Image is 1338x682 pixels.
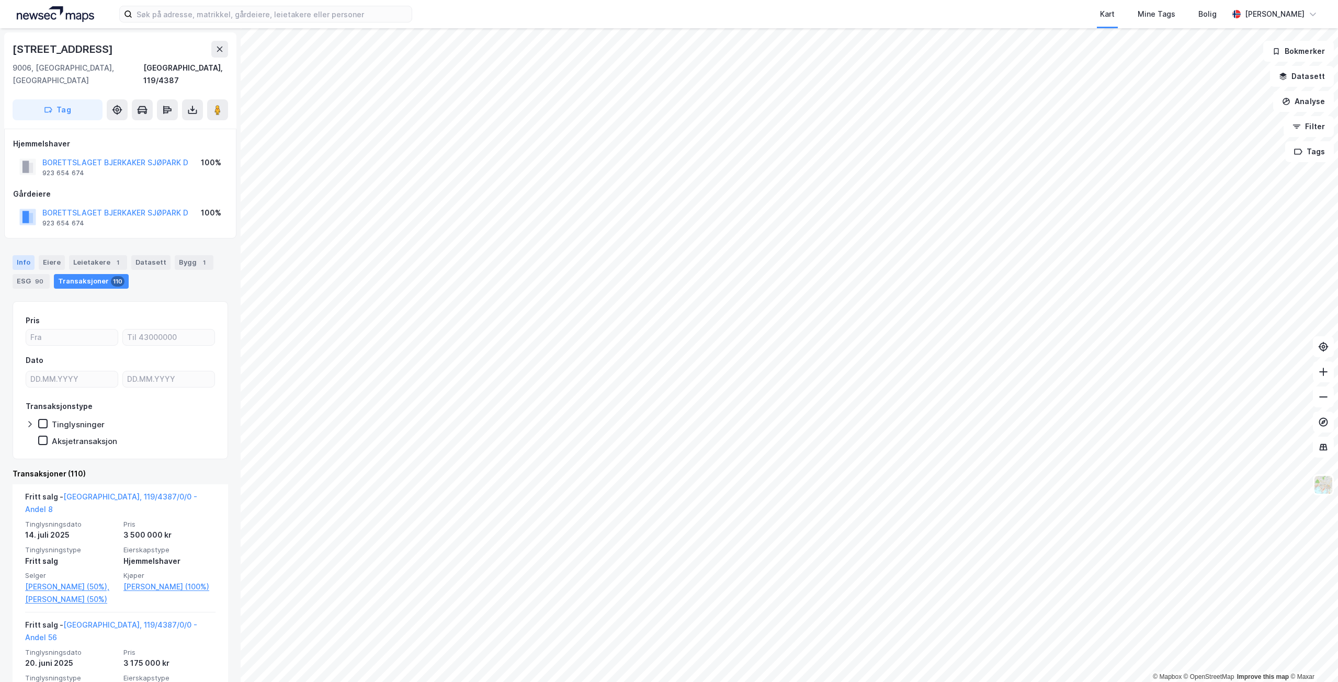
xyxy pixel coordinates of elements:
[112,257,123,268] div: 1
[52,419,105,429] div: Tinglysninger
[201,156,221,169] div: 100%
[17,6,94,22] img: logo.a4113a55bc3d86da70a041830d287a7e.svg
[25,520,117,529] span: Tinglysningsdato
[25,571,117,580] span: Selger
[1100,8,1115,20] div: Kart
[1270,66,1334,87] button: Datasett
[1184,673,1234,680] a: OpenStreetMap
[13,468,228,480] div: Transaksjoner (110)
[1263,41,1334,62] button: Bokmerker
[1198,8,1217,20] div: Bolig
[175,255,213,270] div: Bygg
[25,657,117,669] div: 20. juni 2025
[42,169,84,177] div: 923 654 674
[1273,91,1334,112] button: Analyse
[1313,475,1333,495] img: Z
[26,371,118,387] input: DD.MM.YYYY
[13,255,35,270] div: Info
[123,657,216,669] div: 3 175 000 kr
[123,371,214,387] input: DD.MM.YYYY
[1138,8,1175,20] div: Mine Tags
[1286,632,1338,682] iframe: Chat Widget
[25,581,117,593] a: [PERSON_NAME] (50%),
[13,41,115,58] div: [STREET_ADDRESS]
[52,436,117,446] div: Aksjetransaksjon
[1284,116,1334,137] button: Filter
[25,555,117,567] div: Fritt salg
[1237,673,1289,680] a: Improve this map
[13,99,103,120] button: Tag
[26,329,118,345] input: Fra
[199,257,209,268] div: 1
[131,255,171,270] div: Datasett
[25,648,117,657] span: Tinglysningsdato
[54,274,129,289] div: Transaksjoner
[123,648,216,657] span: Pris
[132,6,412,22] input: Søk på adresse, matrikkel, gårdeiere, leietakere eller personer
[123,571,216,580] span: Kjøper
[26,314,40,327] div: Pris
[123,329,214,345] input: Til 43000000
[123,529,216,541] div: 3 500 000 kr
[69,255,127,270] div: Leietakere
[26,354,43,367] div: Dato
[123,581,216,593] a: [PERSON_NAME] (100%)
[111,276,124,287] div: 110
[143,62,228,87] div: [GEOGRAPHIC_DATA], 119/4387
[13,274,50,289] div: ESG
[1286,632,1338,682] div: Kontrollprogram for chat
[123,545,216,554] span: Eierskapstype
[13,188,228,200] div: Gårdeiere
[1153,673,1182,680] a: Mapbox
[42,219,84,228] div: 923 654 674
[26,400,93,413] div: Transaksjonstype
[201,207,221,219] div: 100%
[25,593,117,606] a: [PERSON_NAME] (50%)
[1285,141,1334,162] button: Tags
[25,545,117,554] span: Tinglysningstype
[123,520,216,529] span: Pris
[25,619,216,648] div: Fritt salg -
[25,492,197,514] a: [GEOGRAPHIC_DATA], 119/4387/0/0 - Andel 8
[13,138,228,150] div: Hjemmelshaver
[33,276,46,287] div: 90
[13,62,143,87] div: 9006, [GEOGRAPHIC_DATA], [GEOGRAPHIC_DATA]
[25,620,197,642] a: [GEOGRAPHIC_DATA], 119/4387/0/0 - Andel 56
[1245,8,1305,20] div: [PERSON_NAME]
[25,491,216,520] div: Fritt salg -
[39,255,65,270] div: Eiere
[25,529,117,541] div: 14. juli 2025
[123,555,216,567] div: Hjemmelshaver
